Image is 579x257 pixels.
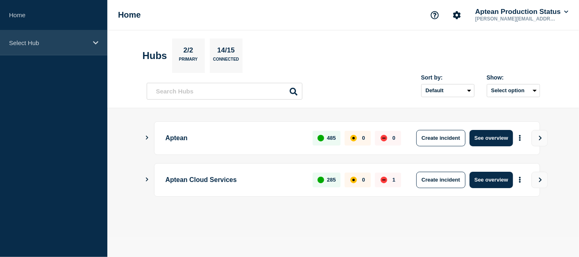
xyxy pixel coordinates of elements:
[393,177,395,183] p: 1
[531,130,548,146] button: View
[143,50,167,61] h2: Hubs
[145,177,149,183] button: Show Connected Hubs
[470,130,513,146] button: See overview
[426,7,443,24] button: Support
[9,39,88,46] p: Select Hub
[393,135,395,141] p: 0
[474,8,570,16] button: Aptean Production Status
[350,177,357,183] div: affected
[474,16,559,22] p: [PERSON_NAME][EMAIL_ADDRESS][DOMAIN_NAME]
[487,84,540,97] button: Select option
[515,172,525,187] button: More actions
[179,57,198,66] p: Primary
[118,10,141,20] h1: Home
[381,177,387,183] div: down
[214,46,238,57] p: 14/15
[470,172,513,188] button: See overview
[362,177,365,183] p: 0
[350,135,357,141] div: affected
[381,135,387,141] div: down
[448,7,465,24] button: Account settings
[487,74,540,81] div: Show:
[421,84,475,97] select: Sort by
[421,74,475,81] div: Sort by:
[166,172,304,188] p: Aptean Cloud Services
[531,172,548,188] button: View
[166,130,304,146] p: Aptean
[147,83,302,100] input: Search Hubs
[318,135,324,141] div: up
[180,46,196,57] p: 2/2
[318,177,324,183] div: up
[416,130,465,146] button: Create incident
[515,130,525,146] button: More actions
[145,135,149,141] button: Show Connected Hubs
[327,177,336,183] p: 285
[416,172,465,188] button: Create incident
[327,135,336,141] p: 485
[362,135,365,141] p: 0
[213,57,239,66] p: Connected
